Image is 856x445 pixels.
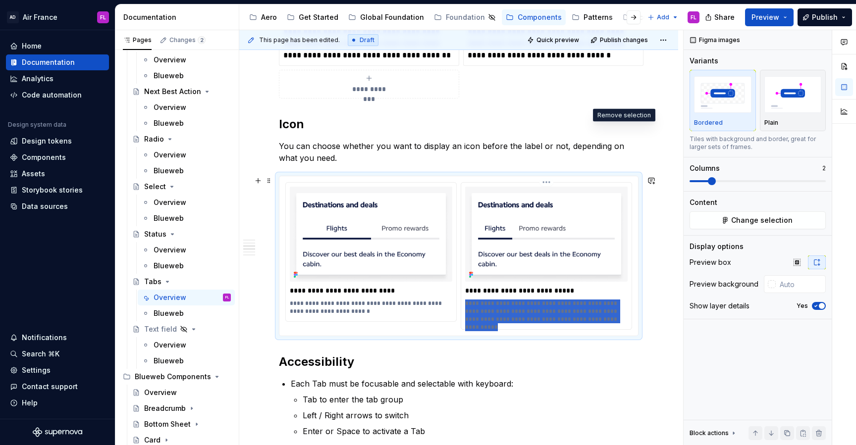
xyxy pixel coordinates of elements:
[138,305,235,321] a: Blueweb
[23,12,57,22] div: Air France
[6,379,109,395] button: Contact support
[694,119,723,127] p: Bordered
[198,36,206,44] span: 2
[7,11,19,23] div: AD
[154,55,186,65] div: Overview
[283,9,342,25] a: Get Started
[700,8,741,26] button: Share
[303,394,639,405] p: Tab to enter the tab group
[812,12,838,22] span: Publish
[690,163,720,173] div: Columns
[764,119,778,127] p: Plain
[245,9,281,25] a: Aero
[135,372,211,382] div: Blueweb Components
[6,54,109,70] a: Documentation
[6,149,109,165] a: Components
[123,12,235,22] div: Documentation
[154,293,186,302] div: Overview
[144,134,164,144] div: Radio
[584,12,613,22] div: Patterns
[690,198,717,207] div: Content
[6,87,109,103] a: Code automation
[123,36,152,44] div: Pages
[760,70,826,131] button: placeholderPlain
[22,74,53,84] div: Analytics
[430,9,500,25] a: Foundation
[119,369,235,385] div: Blueweb Components
[154,118,184,128] div: Blueweb
[822,164,826,172] p: 2
[128,226,235,242] a: Status
[6,362,109,378] a: Settings
[128,321,235,337] a: Text field
[690,56,718,66] div: Variants
[291,378,639,390] p: Each Tab must be focusable and selectable with keyboard:
[776,275,826,293] input: Auto
[225,293,229,302] div: FL
[154,261,184,271] div: Blueweb
[138,147,235,163] a: Overview
[144,277,161,287] div: Tabs
[6,346,109,362] button: Search ⌘K
[154,245,186,255] div: Overview
[8,121,66,129] div: Design system data
[22,136,72,146] div: Design tokens
[279,354,354,369] strong: Accessibility
[6,182,109,198] a: Storybook stories
[261,12,277,22] div: Aero
[524,33,584,47] button: Quick preview
[690,301,749,311] div: Show layer details
[6,38,109,54] a: Home
[22,185,83,195] div: Storybook stories
[360,36,374,44] span: Draft
[644,10,682,24] button: Add
[144,419,191,429] div: Bottom Sheet
[536,36,579,44] span: Quick preview
[6,133,109,149] a: Design tokens
[22,169,45,179] div: Assets
[690,279,758,289] div: Preview background
[797,302,808,310] label: Yes
[144,324,177,334] div: Text field
[144,182,166,192] div: Select
[259,36,340,44] span: This page has been edited.
[690,242,744,251] div: Display options
[144,435,160,445] div: Card
[279,140,639,164] p: You can choose whether you want to display an icon before the label or not, depending on what you...
[154,308,184,318] div: Blueweb
[22,333,67,343] div: Notifications
[446,12,485,22] div: Foundation
[138,258,235,274] a: Blueweb
[138,195,235,210] a: Overview
[764,76,822,112] img: placeholder
[502,9,566,25] a: Components
[138,290,235,305] a: OverviewFL
[751,12,779,22] span: Preview
[100,13,106,21] div: FL
[138,52,235,68] a: Overview
[138,163,235,179] a: Blueweb
[22,201,68,211] div: Data sources
[154,356,184,366] div: Blueweb
[22,382,78,392] div: Contact support
[144,229,166,239] div: Status
[6,198,109,214] a: Data sources
[360,12,424,22] div: Global Foundation
[6,395,109,411] button: Help
[657,13,669,21] span: Add
[6,166,109,182] a: Assets
[568,9,617,25] a: Patterns
[731,215,793,225] span: Change selection
[279,116,639,132] h2: Icon
[138,68,235,84] a: Blueweb
[138,115,235,131] a: Blueweb
[154,150,186,160] div: Overview
[128,385,235,400] a: Overview
[128,131,235,147] a: Radio
[138,353,235,369] a: Blueweb
[303,425,639,437] p: Enter or Space to activate a Tab
[144,87,201,97] div: Next Best Action
[600,36,648,44] span: Publish changes
[691,13,696,21] div: FL
[154,213,184,223] div: Blueweb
